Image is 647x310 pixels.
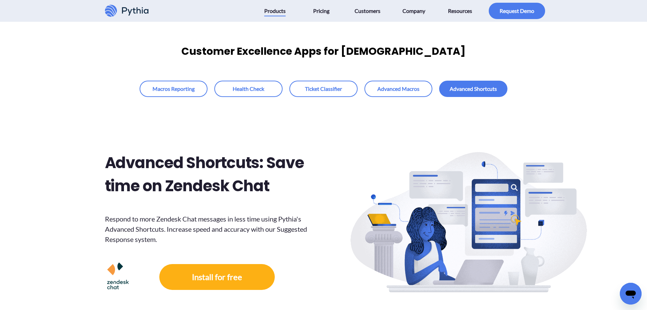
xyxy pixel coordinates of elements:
[105,151,318,197] h2: Advanced Shortcuts: Save time on Zendesk Chat
[313,5,329,16] span: Pricing
[402,5,425,16] span: Company
[264,5,286,16] span: Products
[355,5,380,16] span: Customers
[105,214,318,244] h3: Respond to more Zendesk Chat messages in less time using Pythia's Advanced Shortcuts. Increase sp...
[448,5,472,16] span: Resources
[620,283,642,305] iframe: Button to launch messaging window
